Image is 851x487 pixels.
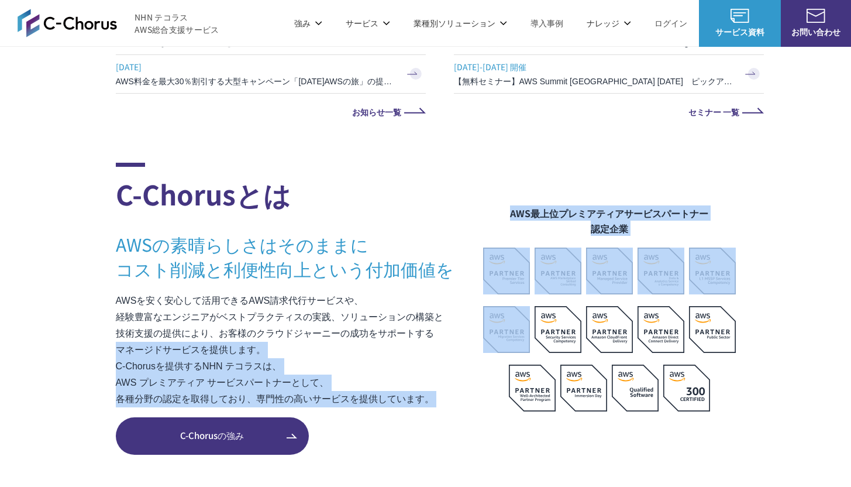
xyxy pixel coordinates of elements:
[781,26,851,38] span: お問い合わせ
[116,76,397,87] h3: AWS料金を最大30％割引する大型キャンペーン「[DATE]AWSの旅」の提供を開始
[116,232,483,281] h3: AWSの素晴らしさはそのままに コスト削減と利便性向上という付加価値を
[18,9,117,37] img: AWS総合支援サービス C-Chorus
[346,17,390,29] p: サービス
[116,163,483,214] h2: C-Chorusとは
[483,205,736,236] figcaption: AWS最上位プレミアティアサービスパートナー 認定企業
[731,9,749,23] img: AWS総合支援サービス C-Chorus サービス資料
[587,17,631,29] p: ナレッジ
[530,17,563,29] a: 導入事例
[116,108,426,116] a: お知らせ一覧
[116,55,426,93] a: [DATE] AWS料金を最大30％割引する大型キャンペーン「[DATE]AWSの旅」の提供を開始
[116,293,483,407] p: AWSを安く安心して活用できるAWS請求代行サービスや、 経験豊富なエンジニアがベストプラクティスの実践、ソリューションの構築と 技術支援の提供により、お客様のクラウドジャーニーの成功をサポート...
[454,58,735,76] span: [DATE]-[DATE] 開催
[294,17,322,29] p: 強み
[454,108,764,116] a: セミナー 一覧
[116,58,397,76] span: [DATE]
[654,17,687,29] a: ログイン
[454,76,735,87] h3: 【無料セミナー】AWS Summit [GEOGRAPHIC_DATA] [DATE] ピックアップセッション
[807,9,825,23] img: お問い合わせ
[135,11,219,36] span: NHN テコラス AWS総合支援サービス
[454,55,764,93] a: [DATE]-[DATE] 開催 【無料セミナー】AWS Summit [GEOGRAPHIC_DATA] [DATE] ピックアップセッション
[116,429,309,443] span: C-Chorusの強み
[18,9,219,37] a: AWS総合支援サービス C-Chorus NHN テコラスAWS総合支援サービス
[116,417,309,455] a: C-Chorusの強み
[699,26,781,38] span: サービス資料
[414,17,507,29] p: 業種別ソリューション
